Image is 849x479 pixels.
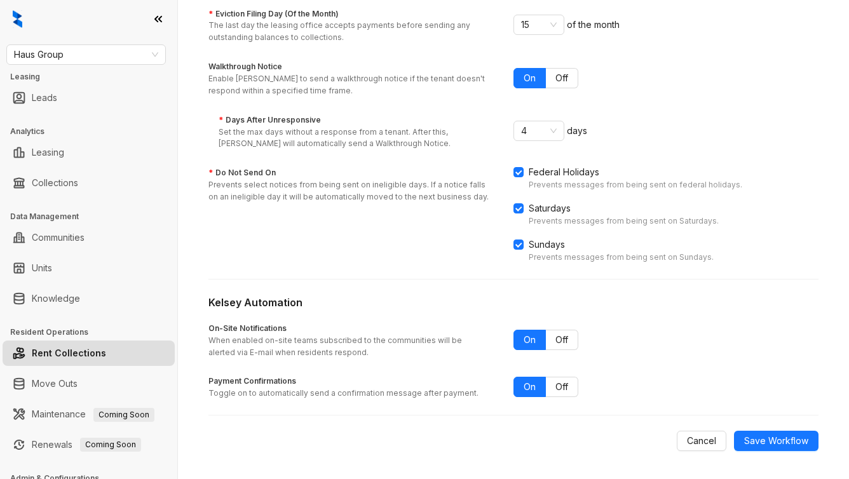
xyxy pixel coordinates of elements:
[208,73,489,97] p: Enable [PERSON_NAME] to send a walkthrough notice if the tenant doesn't respond within a specifie...
[219,126,498,151] p: Set the max days without a response from a tenant. After this, [PERSON_NAME] will automatically s...
[208,375,296,388] label: Payment Confirmations
[32,432,141,457] a: RenewalsComing Soon
[3,371,175,396] li: Move Outs
[32,85,57,111] a: Leads
[521,121,557,140] span: 4
[208,8,339,20] label: Eviction Filing Day (Of the Month)
[677,431,726,451] button: Cancel
[3,170,175,196] li: Collections
[524,72,536,83] span: On
[555,72,568,83] span: Off
[3,85,175,111] li: Leads
[3,225,175,250] li: Communities
[32,371,78,396] a: Move Outs
[3,140,175,165] li: Leasing
[529,252,742,264] div: Prevents messages from being sent on Sundays.
[3,432,175,457] li: Renewals
[734,431,818,451] button: Save Workflow
[524,165,604,179] span: Federal Holidays
[10,126,177,137] h3: Analytics
[13,10,22,28] img: logo
[567,19,620,30] span: of the month
[10,71,177,83] h3: Leasing
[208,388,479,400] p: Toggle on to automatically send a confirmation message after payment.
[208,61,282,73] label: Walkthrough Notice
[10,327,177,338] h3: Resident Operations
[32,255,52,281] a: Units
[524,201,576,215] span: Saturdays
[567,125,587,136] span: days
[32,140,64,165] a: Leasing
[93,408,154,422] span: Coming Soon
[555,334,568,345] span: Off
[80,438,141,452] span: Coming Soon
[14,45,158,64] span: Haus Group
[3,341,175,366] li: Rent Collections
[529,179,742,191] div: Prevents messages from being sent on federal holidays.
[208,323,287,335] label: On-Site Notifications
[208,295,818,311] h3: Kelsey Automation
[555,381,568,392] span: Off
[687,434,716,448] span: Cancel
[32,225,85,250] a: Communities
[32,341,106,366] a: Rent Collections
[744,434,808,448] span: Save Workflow
[219,114,321,126] label: Days After Unresponsive
[3,255,175,281] li: Units
[32,286,80,311] a: Knowledge
[524,381,536,392] span: On
[3,401,175,427] li: Maintenance
[524,238,570,252] span: Sundays
[10,211,177,222] h3: Data Management
[208,20,498,44] p: The last day the leasing office accepts payments before sending any outstanding balances to colle...
[524,334,536,345] span: On
[529,215,742,227] div: Prevents messages from being sent on Saturdays.
[3,286,175,311] li: Knowledge
[208,335,489,359] p: When enabled on-site teams subscribed to the communities will be alerted via E-mail when resident...
[32,170,78,196] a: Collections
[208,167,276,179] label: Do Not Send On
[521,15,557,34] span: 15
[208,179,489,203] p: Prevents select notices from being sent on ineligible days. If a notice falls on an ineligible da...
